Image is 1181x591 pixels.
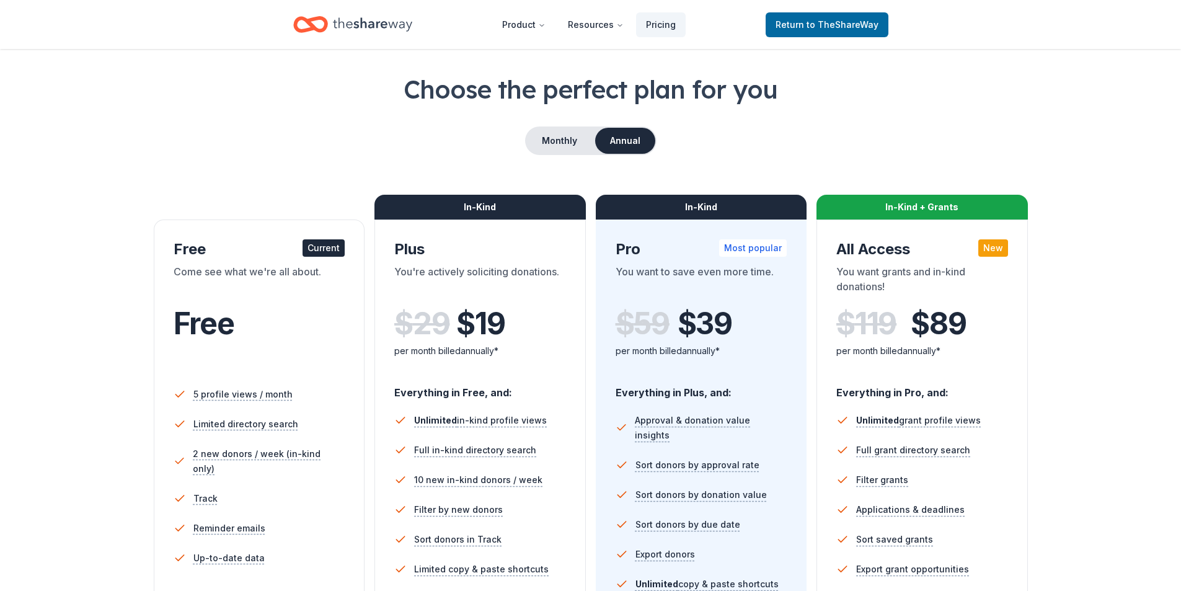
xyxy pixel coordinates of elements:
[50,72,1131,107] h1: Choose the perfect plan for you
[394,264,566,299] div: You're actively soliciting donations.
[635,547,695,562] span: Export donors
[174,305,234,342] span: Free
[526,128,593,154] button: Monthly
[836,375,1008,401] div: Everything in Pro, and:
[303,239,345,257] div: Current
[414,415,547,425] span: in-kind profile views
[635,579,779,589] span: copy & paste shortcuts
[766,12,888,37] a: Returnto TheShareWay
[911,306,966,341] span: $ 89
[492,10,686,39] nav: Main
[635,579,678,589] span: Unlimited
[719,239,787,257] div: Most popular
[174,239,345,259] div: Free
[856,502,965,517] span: Applications & deadlines
[635,413,787,443] span: Approval & donation value insights
[616,239,787,259] div: Pro
[856,443,970,458] span: Full grant directory search
[414,443,536,458] span: Full in-kind directory search
[635,487,767,502] span: Sort donors by donation value
[174,264,345,299] div: Come see what we're all about.
[193,521,265,536] span: Reminder emails
[193,417,298,432] span: Limited directory search
[616,264,787,299] div: You want to save even more time.
[856,562,969,577] span: Export grant opportunities
[558,12,634,37] button: Resources
[616,344,787,358] div: per month billed annually*
[636,12,686,37] a: Pricing
[193,387,293,402] span: 5 profile views / month
[836,239,1008,259] div: All Access
[414,415,457,425] span: Unlimited
[414,502,503,517] span: Filter by new donors
[616,375,787,401] div: Everything in Plus, and:
[193,551,265,566] span: Up-to-date data
[374,195,586,220] div: In-Kind
[836,344,1008,358] div: per month billed annually*
[394,344,566,358] div: per month billed annually*
[492,12,555,37] button: Product
[635,517,740,532] span: Sort donors by due date
[776,17,878,32] span: Return
[856,415,899,425] span: Unlimited
[635,458,759,473] span: Sort donors by approval rate
[856,415,981,425] span: grant profile views
[596,195,807,220] div: In-Kind
[856,473,908,487] span: Filter grants
[678,306,732,341] span: $ 39
[414,473,542,487] span: 10 new in-kind donors / week
[456,306,505,341] span: $ 19
[394,239,566,259] div: Plus
[193,447,345,476] span: 2 new donors / week (in-kind only)
[595,128,655,154] button: Annual
[856,532,933,547] span: Sort saved grants
[394,375,566,401] div: Everything in Free, and:
[293,10,412,39] a: Home
[816,195,1028,220] div: In-Kind + Grants
[978,239,1008,257] div: New
[193,491,218,506] span: Track
[414,532,502,547] span: Sort donors in Track
[414,562,549,577] span: Limited copy & paste shortcuts
[807,19,878,30] span: to TheShareWay
[836,264,1008,299] div: You want grants and in-kind donations!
